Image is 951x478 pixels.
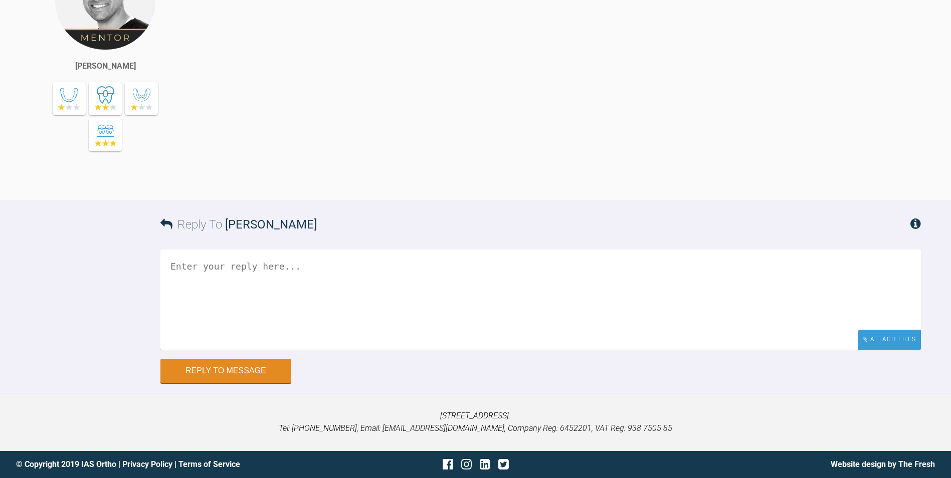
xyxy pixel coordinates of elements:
[160,359,291,383] button: Reply to Message
[16,458,322,471] div: © Copyright 2019 IAS Ortho | |
[178,459,240,469] a: Terms of Service
[225,217,317,231] span: [PERSON_NAME]
[160,215,317,234] h3: Reply To
[122,459,172,469] a: Privacy Policy
[75,60,136,73] div: [PERSON_NAME]
[831,459,935,469] a: Website design by The Fresh
[16,409,935,435] p: [STREET_ADDRESS]. Tel: [PHONE_NUMBER], Email: [EMAIL_ADDRESS][DOMAIN_NAME], Company Reg: 6452201,...
[858,330,921,349] div: Attach Files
